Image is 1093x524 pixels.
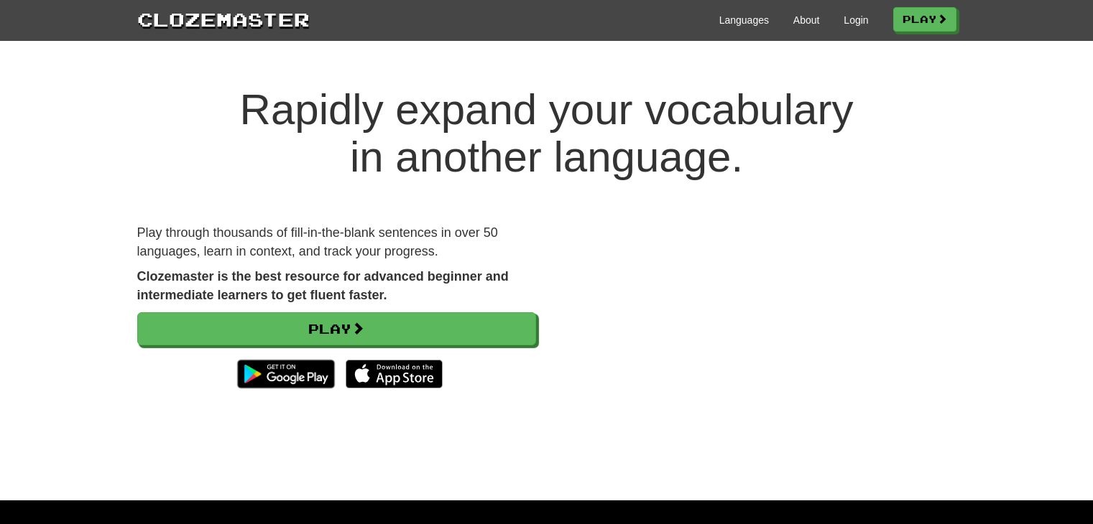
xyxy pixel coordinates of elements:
a: About [793,13,820,27]
img: Get it on Google Play [230,352,341,396]
p: Play through thousands of fill-in-the-blank sentences in over 50 languages, learn in context, and... [137,224,536,261]
strong: Clozemaster is the best resource for advanced beginner and intermediate learners to get fluent fa... [137,269,509,302]
a: Play [893,7,956,32]
img: Download_on_the_App_Store_Badge_US-UK_135x40-25178aeef6eb6b83b96f5f2d004eda3bffbb37122de64afbaef7... [346,360,443,388]
a: Play [137,312,536,345]
a: Languages [719,13,769,27]
a: Login [844,13,868,27]
a: Clozemaster [137,6,310,32]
